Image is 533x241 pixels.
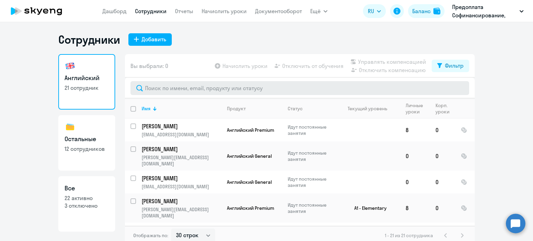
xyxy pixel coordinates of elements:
span: Английский General [227,179,272,185]
a: Отчеты [175,8,193,15]
td: 0 [400,141,430,171]
a: Английский21 сотрудник [58,54,115,110]
p: 21 сотрудник [65,84,109,92]
p: [PERSON_NAME] [142,145,220,153]
td: 0 [430,141,455,171]
p: [PERSON_NAME] [142,122,220,130]
span: Отображать по: [133,232,168,239]
div: Текущий уровень [341,105,400,112]
a: Остальные12 сотрудников [58,115,115,171]
a: Дашборд [102,8,127,15]
div: Имя [142,105,221,112]
p: [PERSON_NAME] [142,174,220,182]
p: [PERSON_NAME] [142,197,220,205]
div: Добавить [142,35,166,43]
div: Корп. уроки [435,102,455,115]
a: Документооборот [255,8,302,15]
p: 22 активно [65,194,109,202]
div: Продукт [227,105,246,112]
td: 8 [400,119,430,141]
p: Идут постоянные занятия [288,150,335,162]
p: 12 сотрудников [65,145,109,153]
span: RU [368,7,374,15]
p: [EMAIL_ADDRESS][DOMAIN_NAME] [142,183,221,190]
button: Фильтр [432,60,469,72]
a: [PERSON_NAME] [142,145,221,153]
span: Английский Premium [227,205,274,211]
button: Ещё [310,4,328,18]
a: [PERSON_NAME] [142,122,221,130]
p: [PERSON_NAME][EMAIL_ADDRESS][DOMAIN_NAME] [142,206,221,219]
div: Фильтр [445,61,464,70]
p: 3 отключено [65,202,109,209]
img: others [65,121,76,132]
td: 0 [430,193,455,223]
p: [PERSON_NAME][EMAIL_ADDRESS][DOMAIN_NAME] [142,154,221,167]
input: Поиск по имени, email, продукту или статусу [130,81,469,95]
button: Добавить [128,33,172,46]
p: Идут постоянные занятия [288,202,335,214]
span: Английский Premium [227,127,274,133]
a: [PERSON_NAME] [142,197,221,205]
button: Предоплата Софинансирование, ХАЯТ МАРКЕТИНГ, ООО [449,3,527,19]
div: Статус [288,105,303,112]
td: A1 - Elementary [336,193,400,223]
td: 0 [430,171,455,193]
a: [PERSON_NAME] [142,174,221,182]
span: Английский General [227,153,272,159]
p: Идут постоянные занятия [288,124,335,136]
img: english [65,60,76,71]
div: Имя [142,105,151,112]
h3: Все [65,184,109,193]
div: Баланс [412,7,431,15]
img: balance [433,8,440,15]
span: 1 - 21 из 21 сотрудника [385,232,433,239]
p: Идут постоянные занятия [288,176,335,188]
p: Предоплата Софинансирование, ХАЯТ МАРКЕТИНГ, ООО [452,3,517,19]
td: 0 [430,119,455,141]
h3: Остальные [65,135,109,144]
span: Вы выбрали: 0 [130,62,168,70]
button: Балансbalance [408,4,445,18]
div: Личные уроки [406,102,430,115]
h3: Английский [65,74,109,83]
button: RU [363,4,386,18]
td: 0 [400,171,430,193]
p: [EMAIL_ADDRESS][DOMAIN_NAME] [142,131,221,138]
a: Начислить уроки [202,8,247,15]
a: Сотрудники [135,8,167,15]
div: Текущий уровень [348,105,387,112]
a: Все22 активно3 отключено [58,176,115,232]
td: 8 [400,193,430,223]
span: Ещё [310,7,321,15]
h1: Сотрудники [58,33,120,46]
